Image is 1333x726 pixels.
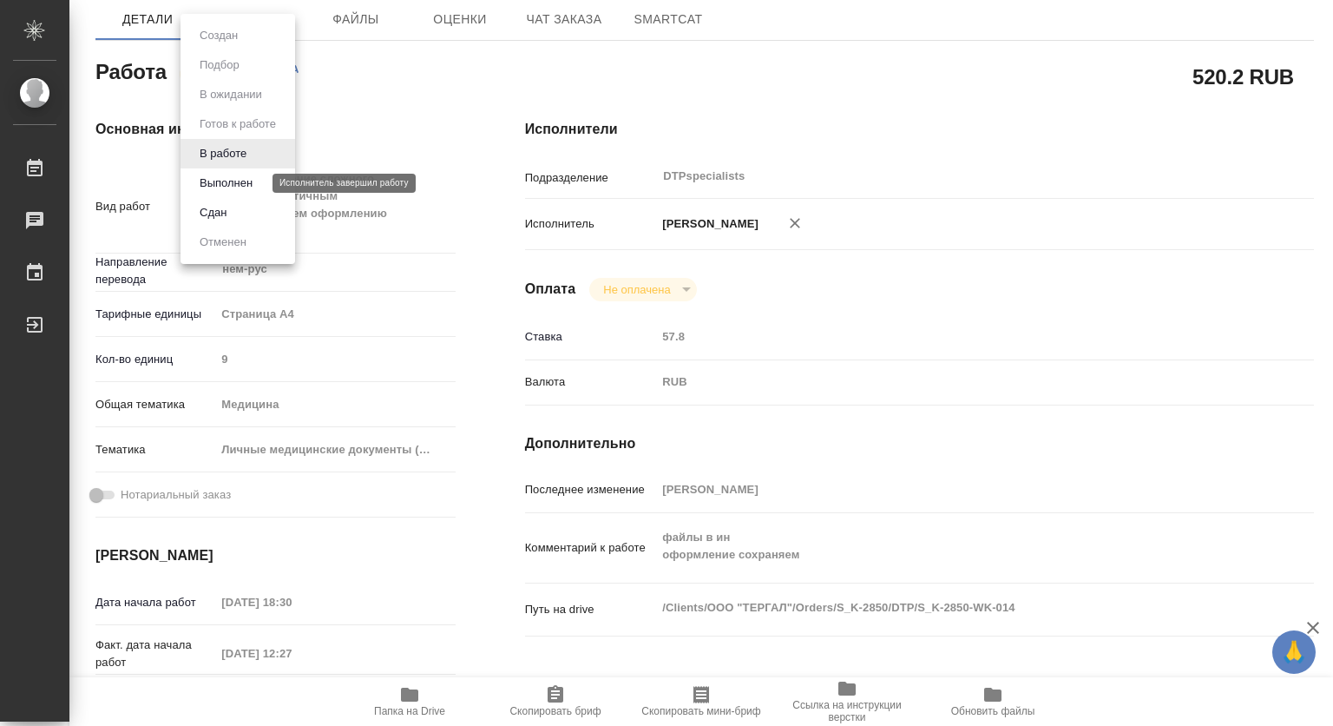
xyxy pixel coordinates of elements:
button: Готов к работе [194,115,281,134]
button: Выполнен [194,174,258,193]
button: Отменен [194,233,252,252]
button: Сдан [194,203,232,222]
button: Создан [194,26,243,45]
button: В ожидании [194,85,267,104]
button: Подбор [194,56,245,75]
button: В работе [194,144,252,163]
